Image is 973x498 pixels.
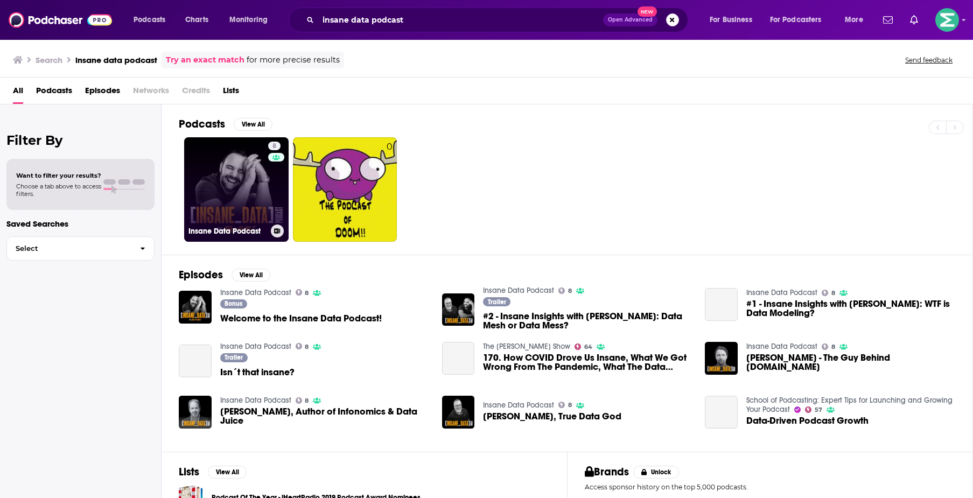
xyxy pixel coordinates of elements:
[705,342,738,375] img: Alexey Grigorev - The Guy Behind DataTalks.Club
[85,82,120,104] a: Episodes
[232,269,270,282] button: View All
[710,12,752,27] span: For Business
[483,312,692,330] span: #2 - Insane Insights with [PERSON_NAME]: Data Mesh or Data Mess?
[133,82,169,104] span: Networks
[746,299,955,318] span: #1 - Insane Insights with [PERSON_NAME]: WTF is Data Modeling?
[234,118,272,131] button: View All
[305,398,309,403] span: 8
[220,288,291,297] a: Insane Data Podcast
[179,117,225,131] h2: Podcasts
[584,345,592,349] span: 64
[126,11,179,29] button: open menu
[488,299,506,305] span: Trailer
[746,288,817,297] a: Insane Data Podcast
[483,412,621,421] span: [PERSON_NAME], True Data God
[746,353,955,371] a: Alexey Grigorev - The Guy Behind DataTalks.Club
[296,343,309,349] a: 8
[293,137,397,242] a: 0
[770,12,822,27] span: For Podcasters
[7,245,131,252] span: Select
[179,465,199,479] h2: Lists
[179,268,223,282] h2: Episodes
[442,293,475,326] img: #2 - Insane Insights with Giuliano: Data Mesh or Data Mess?
[220,407,429,425] a: Douglas Laney, Author of Infonomics & Data Juice
[763,11,837,29] button: open menu
[268,142,281,150] a: 8
[483,286,554,295] a: Insane Data Podcast
[229,12,268,27] span: Monitoring
[608,17,653,23] span: Open Advanced
[179,117,272,131] a: PodcastsView All
[585,465,629,479] h2: Brands
[705,288,738,321] a: #1 - Insane Insights with Giuliano: WTF is Data Modeling?
[75,55,157,65] h3: insane data podcast
[185,12,208,27] span: Charts
[845,12,863,27] span: More
[746,342,817,351] a: Insane Data Podcast
[6,236,155,261] button: Select
[831,291,835,296] span: 8
[6,132,155,148] h2: Filter By
[935,8,959,32] button: Show profile menu
[247,54,340,66] span: for more precise results
[296,397,309,404] a: 8
[442,342,475,375] a: 170. How COVID Drove Us Insane, What We Got Wrong From The Pandemic, What The Data Really Says - ...
[837,11,877,29] button: open menu
[746,416,869,425] a: Data-Driven Podcast Growth
[483,412,621,421] a: Chris Wagner, True Data God
[483,353,692,371] a: 170. How COVID Drove Us Insane, What We Got Wrong From The Pandemic, What The Data Really Says - ...
[318,11,603,29] input: Search podcasts, credits, & more...
[220,396,291,405] a: Insane Data Podcast
[220,368,295,377] a: Isn´t that insane?
[166,54,244,66] a: Try an exact match
[179,396,212,429] a: Douglas Laney, Author of Infonomics & Data Juice
[746,396,953,414] a: School of Podcasting: Expert Tips for Launching and Growing Your Podcast
[305,345,309,349] span: 8
[223,82,239,104] span: Lists
[272,141,276,152] span: 8
[568,289,572,293] span: 8
[220,314,382,323] a: Welcome to the Insane Data Podcast!
[633,466,679,479] button: Unlock
[16,183,101,198] span: Choose a tab above to access filters.
[702,11,766,29] button: open menu
[483,342,570,351] a: The Joel Evan Show
[746,299,955,318] a: #1 - Insane Insights with Giuliano: WTF is Data Modeling?
[296,289,309,296] a: 8
[705,396,738,429] a: Data-Driven Podcast Growth
[815,408,822,412] span: 57
[179,291,212,324] img: Welcome to the Insane Data Podcast!
[220,407,429,425] span: [PERSON_NAME], Author of Infonomics & Data Juice
[585,483,956,491] p: Access sponsor history on the top 5,000 podcasts.
[442,396,475,429] img: Chris Wagner, True Data God
[902,55,956,65] button: Send feedback
[746,353,955,371] span: [PERSON_NAME] - The Guy Behind [DOMAIN_NAME]
[225,354,243,361] span: Trailer
[222,11,282,29] button: open menu
[9,10,112,30] img: Podchaser - Follow, Share and Rate Podcasts
[483,401,554,410] a: Insane Data Podcast
[134,12,165,27] span: Podcasts
[182,82,210,104] span: Credits
[220,342,291,351] a: Insane Data Podcast
[822,290,835,296] a: 8
[805,406,822,413] a: 57
[299,8,698,32] div: Search podcasts, credits, & more...
[305,291,309,296] span: 8
[387,142,393,237] div: 0
[638,6,657,17] span: New
[36,55,62,65] h3: Search
[13,82,23,104] a: All
[483,312,692,330] a: #2 - Insane Insights with Giuliano: Data Mesh or Data Mess?
[831,345,835,349] span: 8
[36,82,72,104] a: Podcasts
